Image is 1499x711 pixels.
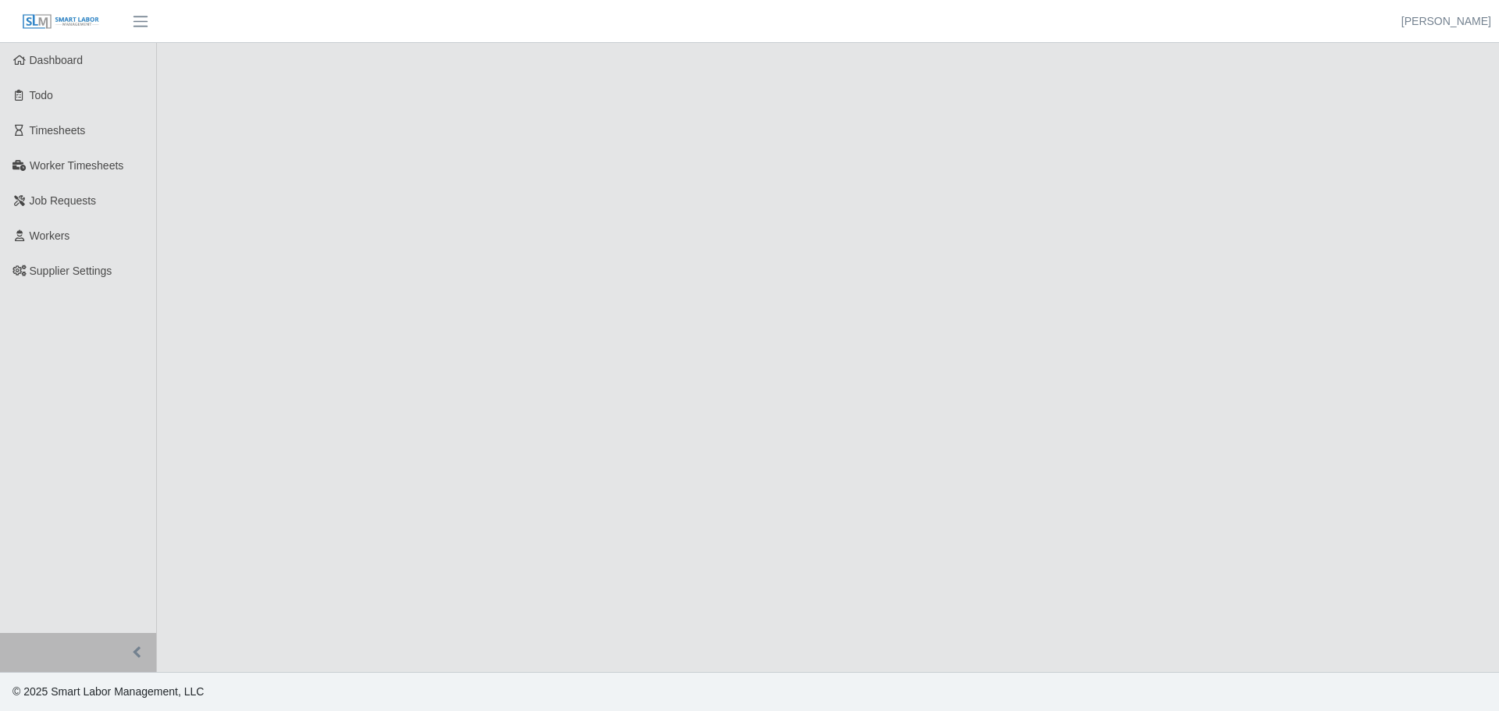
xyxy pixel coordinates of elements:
[30,124,86,137] span: Timesheets
[30,265,112,277] span: Supplier Settings
[22,13,100,30] img: SLM Logo
[30,89,53,101] span: Todo
[30,194,97,207] span: Job Requests
[30,159,123,172] span: Worker Timesheets
[1401,13,1491,30] a: [PERSON_NAME]
[30,54,84,66] span: Dashboard
[30,229,70,242] span: Workers
[12,685,204,698] span: © 2025 Smart Labor Management, LLC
